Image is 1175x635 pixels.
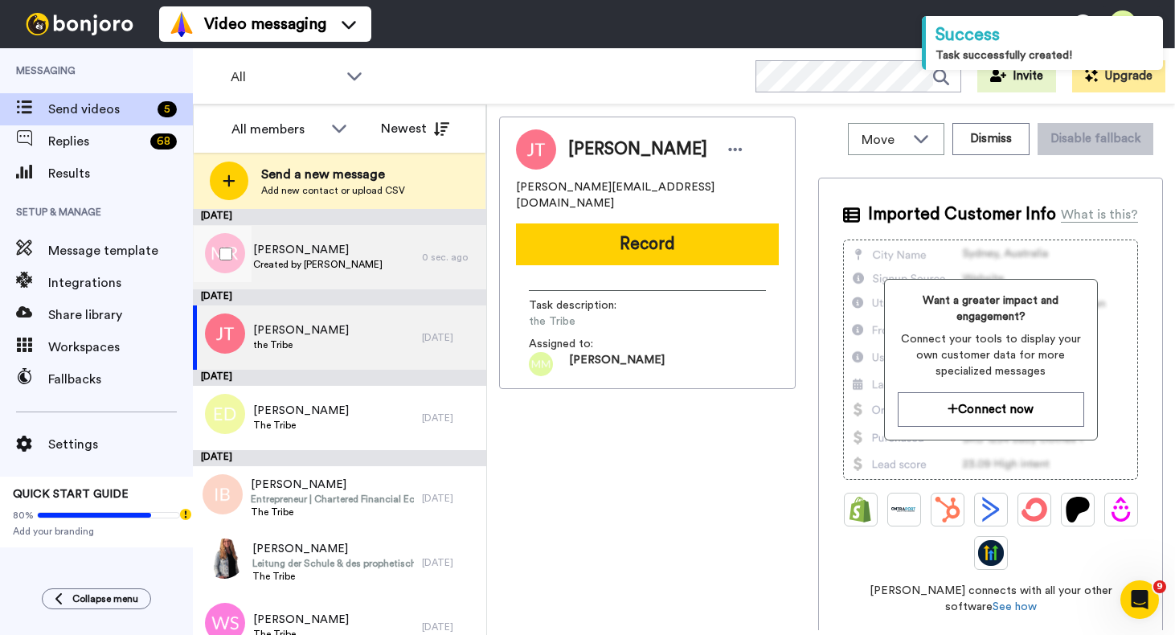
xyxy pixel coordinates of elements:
[252,541,414,557] span: [PERSON_NAME]
[1061,205,1138,224] div: What is this?
[169,11,194,37] img: vm-color.svg
[422,331,478,344] div: [DATE]
[516,223,779,265] button: Record
[252,570,414,583] span: The Tribe
[977,60,1056,92] button: Invite
[205,394,245,434] img: ed.png
[369,113,461,145] button: Newest
[529,297,641,313] span: Task description :
[48,100,151,119] span: Send videos
[422,556,478,569] div: [DATE]
[150,133,177,150] div: 68
[193,289,486,305] div: [DATE]
[253,322,349,338] span: [PERSON_NAME]
[1153,580,1166,593] span: 9
[231,120,323,139] div: All members
[516,179,779,211] span: [PERSON_NAME][EMAIL_ADDRESS][DOMAIN_NAME]
[205,313,245,354] img: jt.png
[891,497,917,522] img: Ontraport
[72,592,138,605] span: Collapse menu
[935,23,1153,47] div: Success
[253,419,349,432] span: The Tribe
[178,507,193,522] div: Tooltip anchor
[422,412,478,424] div: [DATE]
[1108,497,1134,522] img: Drip
[952,123,1030,155] button: Dismiss
[1021,497,1047,522] img: ConvertKit
[48,305,193,325] span: Share library
[48,273,193,293] span: Integrations
[935,497,960,522] img: Hubspot
[898,293,1084,325] span: Want a greater impact and engagement?
[48,435,193,454] span: Settings
[935,47,1153,63] div: Task successfully created!
[13,525,180,538] span: Add your branding
[843,583,1138,615] span: [PERSON_NAME] connects with all your other software
[568,137,707,162] span: [PERSON_NAME]
[48,338,193,357] span: Workspaces
[203,474,243,514] img: ib.png
[978,540,1004,566] img: GoHighLevel
[848,497,874,522] img: Shopify
[1038,123,1153,155] button: Disable fallback
[231,68,338,87] span: All
[193,370,486,386] div: [DATE]
[516,129,556,170] img: Image of Jeffrey Tan
[529,313,682,330] span: the Tribe
[253,403,349,419] span: [PERSON_NAME]
[422,492,478,505] div: [DATE]
[42,588,151,609] button: Collapse menu
[251,493,414,506] span: Entrepreneur | Chartered Financial Economist | Business Development Consultant
[204,539,244,579] img: 55247c31-5623-4ed7-b34f-0bf15df38743.png
[898,392,1084,427] button: Connect now
[1120,580,1159,619] iframe: Intercom live chat
[193,450,486,466] div: [DATE]
[529,336,641,352] span: Assigned to:
[251,506,414,518] span: The Tribe
[993,601,1037,612] a: See how
[48,241,193,260] span: Message template
[1065,497,1091,522] img: Patreon
[251,477,414,493] span: [PERSON_NAME]
[48,164,193,183] span: Results
[862,130,905,150] span: Move
[422,251,478,264] div: 0 sec. ago
[13,489,129,500] span: QUICK START GUIDE
[253,242,383,258] span: [PERSON_NAME]
[253,338,349,351] span: the Tribe
[868,203,1056,227] span: Imported Customer Info
[1072,60,1165,92] button: Upgrade
[158,101,177,117] div: 5
[193,209,486,225] div: [DATE]
[252,557,414,570] span: Leitung der Schule & des prophetischen Dienstes
[898,331,1084,379] span: Connect your tools to display your own customer data for more specialized messages
[48,132,144,151] span: Replies
[422,621,478,633] div: [DATE]
[978,497,1004,522] img: ActiveCampaign
[261,165,405,184] span: Send a new message
[569,352,665,376] span: [PERSON_NAME]
[253,612,349,628] span: [PERSON_NAME]
[253,258,383,271] span: Created by [PERSON_NAME]
[529,352,553,376] img: mm.png
[261,184,405,197] span: Add new contact or upload CSV
[48,370,193,389] span: Fallbacks
[204,13,326,35] span: Video messaging
[19,13,140,35] img: bj-logo-header-white.svg
[13,509,34,522] span: 80%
